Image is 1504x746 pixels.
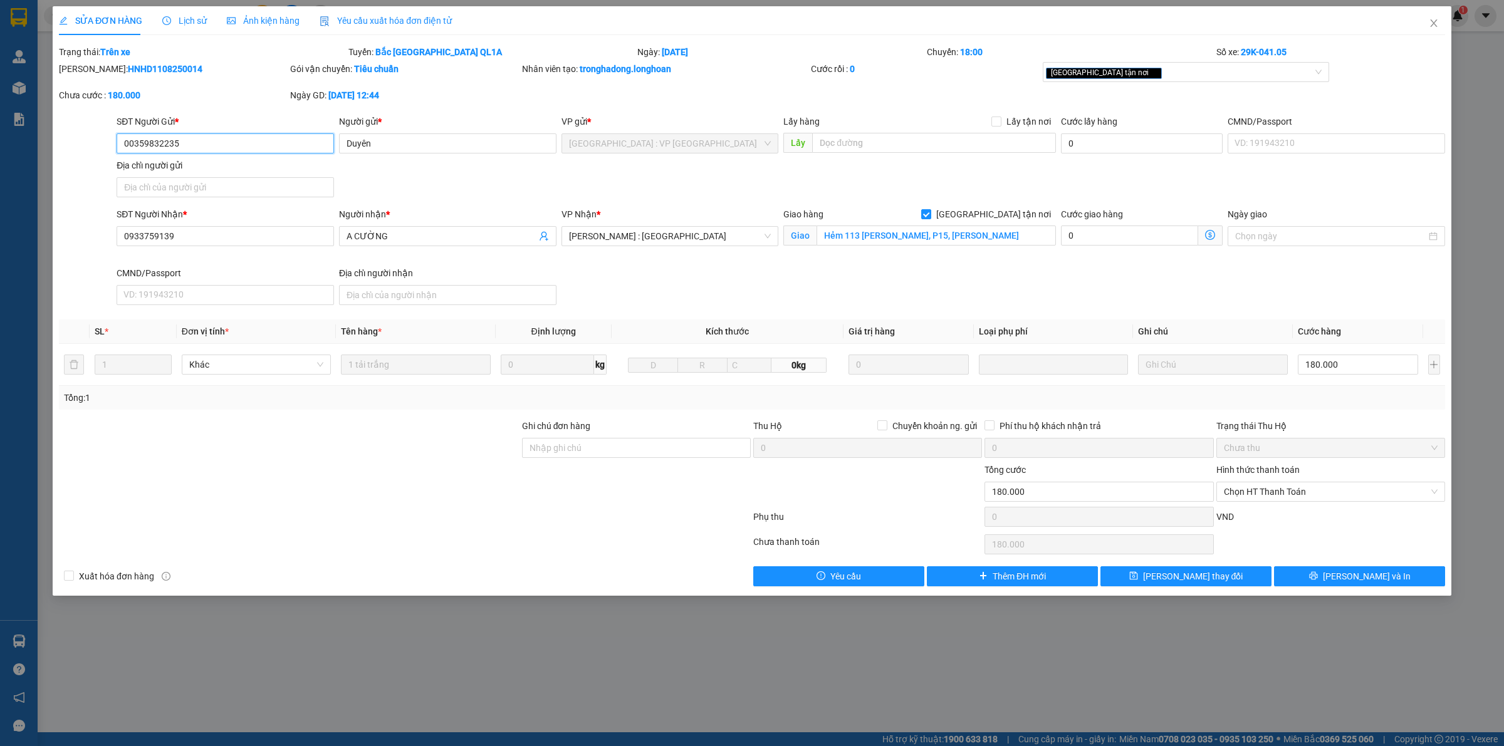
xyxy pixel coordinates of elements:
div: Người nhận [339,207,556,221]
input: Ghi Chú [1138,355,1287,375]
span: Yêu cầu xuất hóa đơn điện tử [320,16,452,26]
button: plus [1428,355,1440,375]
span: [GEOGRAPHIC_DATA] tận nơi [931,207,1056,221]
div: CMND/Passport [1228,115,1445,128]
span: picture [227,16,236,25]
span: printer [1309,571,1318,581]
span: Khác [189,355,323,374]
span: 0kg [771,358,827,373]
div: VP gửi [561,115,779,128]
button: printer[PERSON_NAME] và In [1274,566,1445,586]
button: save[PERSON_NAME] thay đổi [1100,566,1272,586]
div: Chưa thanh toán [752,535,983,557]
input: C [727,358,772,373]
input: Cước giao hàng [1061,225,1198,246]
span: Thu Hộ [753,421,782,431]
div: Phụ thu [752,510,983,532]
span: Kích thước [706,326,749,336]
button: delete [64,355,84,375]
div: SĐT Người Gửi [117,115,334,128]
div: Cước rồi : [811,62,1040,76]
span: Hà Nội : VP Hà Đông [569,134,771,153]
input: Ghi chú đơn hàng [522,438,751,458]
label: Ghi chú đơn hàng [522,421,591,431]
b: Tiêu chuẩn [354,64,399,74]
input: D [628,358,678,373]
span: Lấy hàng [783,117,820,127]
input: 0 [849,355,969,375]
span: Lịch sử [162,16,207,26]
span: dollar-circle [1205,230,1215,240]
div: CMND/Passport [117,266,334,280]
input: Dọc đường [812,133,1056,153]
b: 29K-041.05 [1241,47,1287,57]
button: Close [1416,6,1451,41]
span: user-add [539,231,549,241]
div: Địa chỉ người nhận [339,266,556,280]
div: SĐT Người Nhận [117,207,334,221]
span: Yêu cầu [830,569,861,583]
div: Trạng thái: [58,45,347,59]
span: Thêm ĐH mới [993,569,1046,583]
div: Số xe: [1215,45,1446,59]
span: Cước hàng [1298,326,1341,336]
span: Chuyển khoản ng. gửi [887,419,982,433]
b: HNHD1108250014 [128,64,202,74]
input: R [677,358,728,373]
div: Địa chỉ người gửi [117,158,334,172]
input: VD: Bàn, Ghế [341,355,490,375]
b: 180.000 [108,90,140,100]
span: Xuất hóa đơn hàng [74,569,159,583]
b: 0 [850,64,855,74]
span: Đơn vị tính [182,326,229,336]
span: Lấy [783,133,812,153]
input: Địa chỉ của người nhận [339,285,556,305]
label: Cước lấy hàng [1061,117,1117,127]
input: Cước lấy hàng [1061,133,1223,153]
b: Bắc [GEOGRAPHIC_DATA] QL1A [375,47,502,57]
button: exclamation-circleYêu cầu [753,566,924,586]
span: clock-circle [162,16,171,25]
span: Định lượng [531,326,576,336]
label: Cước giao hàng [1061,209,1123,219]
label: Ngày giao [1228,209,1267,219]
div: Tuyến: [347,45,637,59]
span: edit [59,16,68,25]
div: Nhân viên tạo: [522,62,809,76]
span: VND [1216,512,1234,522]
b: tronghadong.longhoan [580,64,671,74]
span: kg [594,355,607,375]
span: SỬA ĐƠN HÀNG [59,16,142,26]
span: save [1129,571,1138,581]
span: info-circle [162,572,170,581]
div: Ngày GD: [290,88,519,102]
div: [PERSON_NAME]: [59,62,288,76]
b: [DATE] 12:44 [328,90,379,100]
span: Hồ Chí Minh : Kho Quận 12 [569,227,771,246]
div: Tổng: 1 [64,391,580,405]
span: Giao hàng [783,209,823,219]
img: icon [320,16,330,26]
span: plus [979,571,988,581]
span: Tổng cước [984,465,1026,475]
input: Giao tận nơi [817,225,1056,246]
button: plusThêm ĐH mới [927,566,1098,586]
span: Lấy tận nơi [1001,115,1056,128]
b: 18:00 [960,47,983,57]
span: exclamation-circle [817,571,825,581]
th: Ghi chú [1133,319,1292,344]
span: [PERSON_NAME] và In [1323,569,1411,583]
span: Phí thu hộ khách nhận trả [995,419,1106,433]
input: Ngày giao [1235,229,1426,243]
div: Gói vận chuyển: [290,62,519,76]
span: [GEOGRAPHIC_DATA] tận nơi [1046,68,1162,79]
div: Ngày: [636,45,926,59]
b: Trên xe [100,47,130,57]
span: Chọn HT Thanh Toán [1224,482,1438,501]
span: SL [95,326,105,336]
span: VP Nhận [561,209,597,219]
div: Chưa cước : [59,88,288,102]
span: close [1151,70,1157,76]
span: Chưa thu [1224,438,1438,457]
input: Địa chỉ của người gửi [117,177,334,197]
